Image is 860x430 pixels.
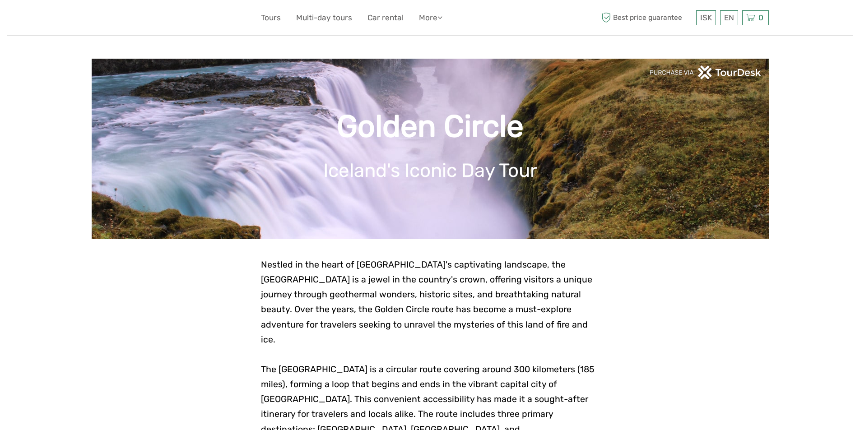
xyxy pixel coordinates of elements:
a: More [419,11,442,24]
a: Car rental [367,11,404,24]
img: 579-c3ad521b-b2e6-4e2f-ac42-c21f71cf5781_logo_small.jpg [92,7,145,29]
span: 0 [757,13,765,22]
a: Multi-day tours [296,11,352,24]
h1: Golden Circle [105,108,755,145]
span: Best price guarantee [600,10,694,25]
a: Tours [261,11,281,24]
img: PurchaseViaTourDeskwhite.png [649,65,762,79]
div: EN [720,10,738,25]
h1: Iceland's Iconic Day Tour [105,159,755,182]
span: Nestled in the heart of [GEOGRAPHIC_DATA]'s captivating landscape, the [GEOGRAPHIC_DATA] is a jew... [261,259,592,345]
span: ISK [700,13,712,22]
